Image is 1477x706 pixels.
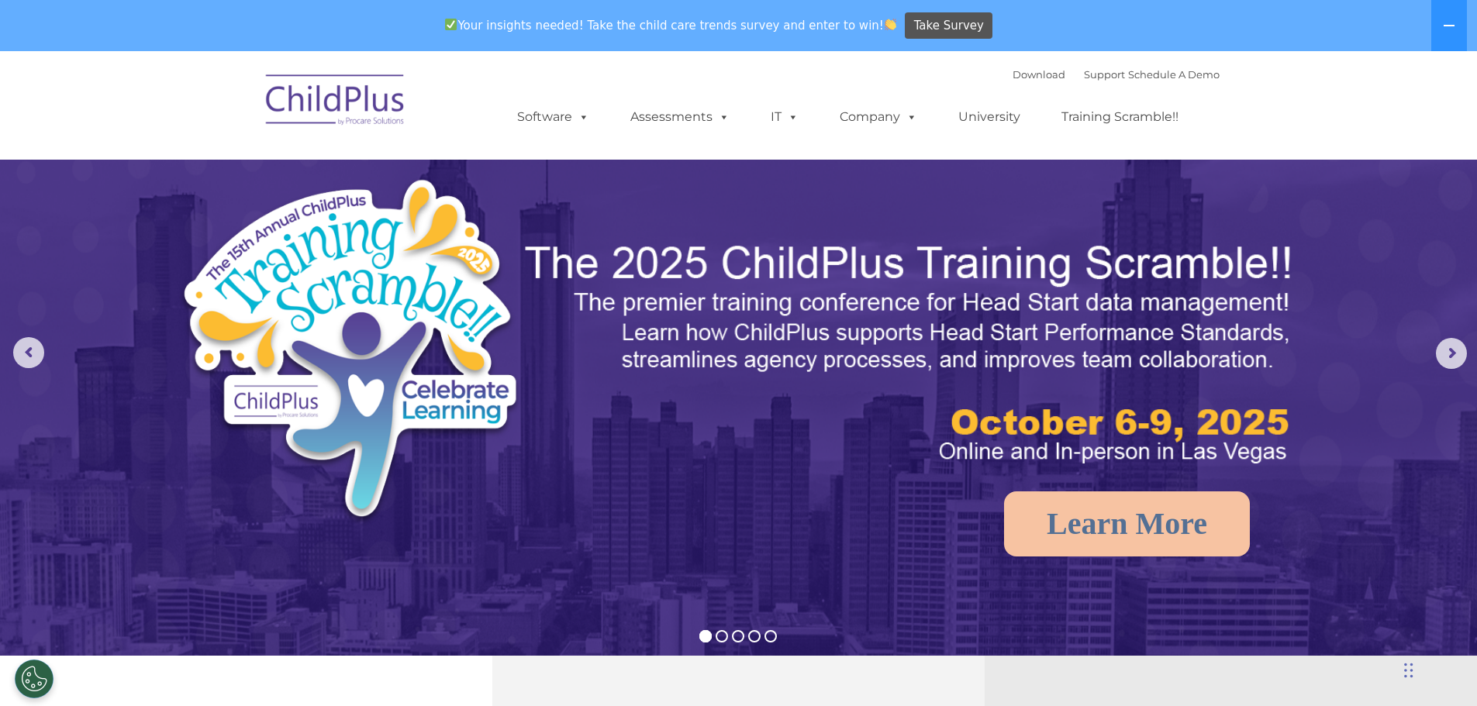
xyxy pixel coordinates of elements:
a: University [943,102,1036,133]
span: Your insights needed! Take the child care trends survey and enter to win! [439,10,903,40]
a: Assessments [615,102,745,133]
font: | [1013,68,1220,81]
img: ✅ [445,19,457,30]
img: ChildPlus by Procare Solutions [258,64,413,141]
a: Company [824,102,933,133]
a: Download [1013,68,1065,81]
a: Software [502,102,605,133]
img: 👏 [885,19,896,30]
a: Schedule A Demo [1128,68,1220,81]
a: Support [1084,68,1125,81]
a: Take Survey [905,12,992,40]
a: Training Scramble!! [1046,102,1194,133]
div: Drag [1404,647,1413,694]
a: IT [755,102,814,133]
span: Take Survey [914,12,984,40]
button: Cookies Settings [15,660,53,698]
iframe: Chat Widget [1223,539,1477,706]
a: Learn More [1004,491,1250,556]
